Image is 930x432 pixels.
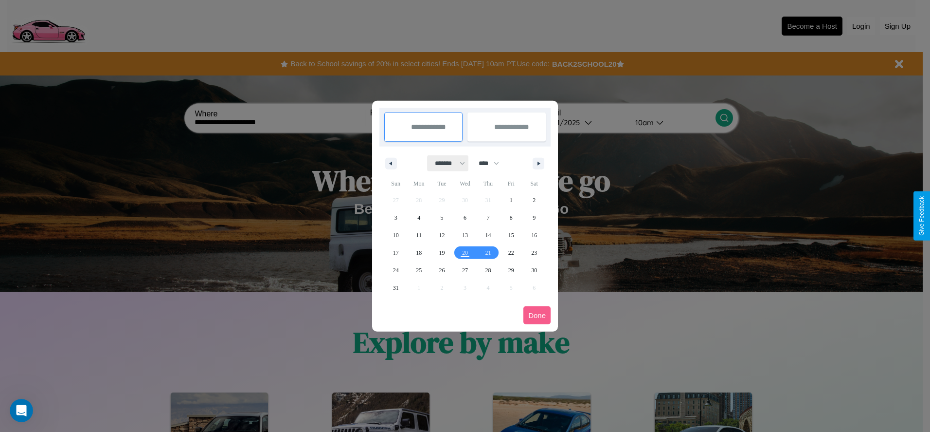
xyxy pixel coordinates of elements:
span: 2 [533,191,536,209]
span: 18 [416,244,422,262]
span: 28 [485,262,491,279]
span: 12 [439,226,445,244]
button: 13 [453,226,476,244]
button: 28 [477,262,500,279]
button: 1 [500,191,522,209]
button: 29 [500,262,522,279]
span: 6 [464,209,466,226]
button: 5 [430,209,453,226]
button: 12 [430,226,453,244]
span: 16 [531,226,537,244]
span: Mon [407,176,430,191]
span: Sat [523,176,546,191]
span: Sun [384,176,407,191]
span: 25 [416,262,422,279]
button: 4 [407,209,430,226]
button: 17 [384,244,407,262]
button: 3 [384,209,407,226]
span: 17 [393,244,399,262]
button: 23 [523,244,546,262]
span: Thu [477,176,500,191]
span: 15 [508,226,514,244]
span: 14 [485,226,491,244]
button: 6 [453,209,476,226]
span: 1 [510,191,513,209]
span: 24 [393,262,399,279]
button: 25 [407,262,430,279]
span: 5 [441,209,444,226]
span: 22 [508,244,514,262]
button: 10 [384,226,407,244]
button: 8 [500,209,522,226]
button: 19 [430,244,453,262]
span: 7 [486,209,489,226]
span: 11 [416,226,422,244]
button: 22 [500,244,522,262]
span: 27 [462,262,468,279]
button: 21 [477,244,500,262]
span: Fri [500,176,522,191]
span: 31 [393,279,399,297]
span: 10 [393,226,399,244]
span: 30 [531,262,537,279]
span: 4 [417,209,420,226]
button: 16 [523,226,546,244]
button: 9 [523,209,546,226]
button: 26 [430,262,453,279]
span: Wed [453,176,476,191]
span: 21 [485,244,491,262]
button: 11 [407,226,430,244]
button: 31 [384,279,407,297]
span: 20 [462,244,468,262]
span: 19 [439,244,445,262]
span: 3 [394,209,397,226]
span: 29 [508,262,514,279]
span: 9 [533,209,536,226]
button: Done [523,306,551,324]
span: Tue [430,176,453,191]
span: 8 [510,209,513,226]
button: 14 [477,226,500,244]
button: 24 [384,262,407,279]
button: 2 [523,191,546,209]
span: 23 [531,244,537,262]
button: 18 [407,244,430,262]
span: 26 [439,262,445,279]
div: Give Feedback [918,196,925,236]
button: 15 [500,226,522,244]
button: 30 [523,262,546,279]
button: 27 [453,262,476,279]
iframe: Intercom live chat [10,399,33,422]
span: 13 [462,226,468,244]
button: 20 [453,244,476,262]
button: 7 [477,209,500,226]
